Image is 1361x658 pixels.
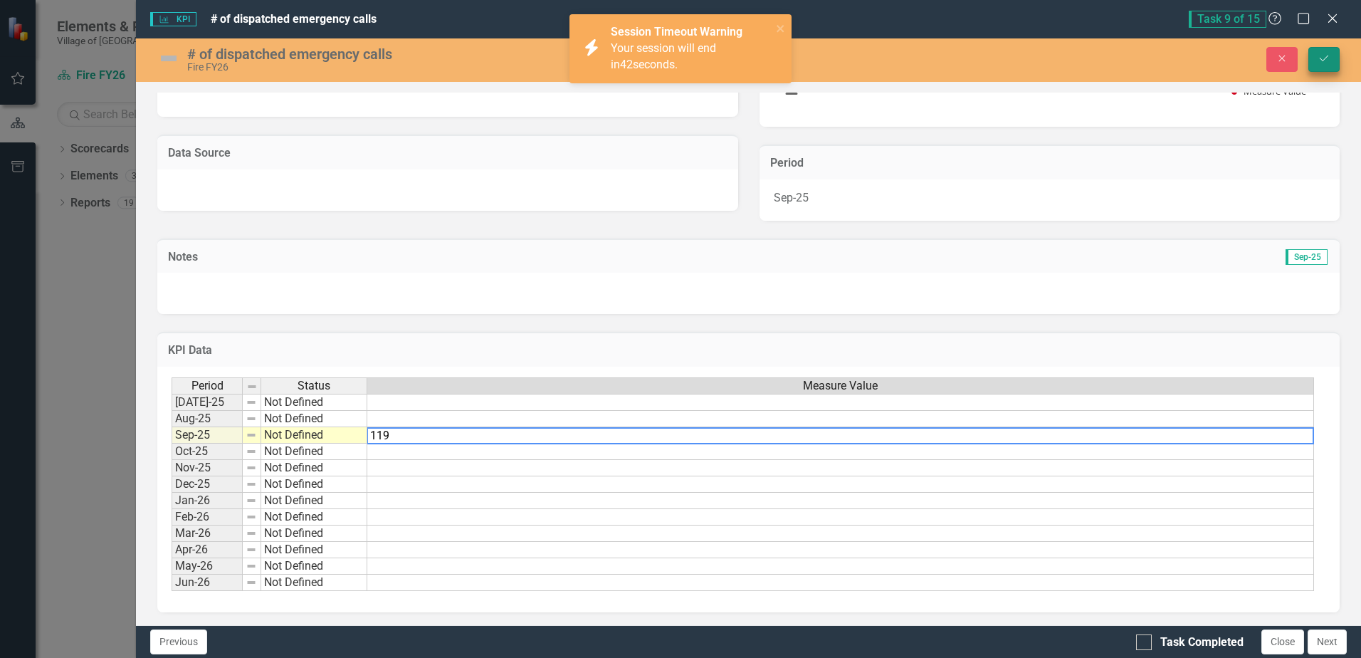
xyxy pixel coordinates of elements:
[168,251,641,263] h3: Notes
[211,12,377,26] span: # of dispatched emergency calls
[1261,630,1304,654] button: Close
[261,575,367,591] td: Not Defined
[261,444,367,460] td: Not Defined
[172,526,243,542] td: Mar-26
[776,20,786,36] button: close
[246,577,257,588] img: 8DAGhfEEPCf229AAAAAElFTkSuQmCC
[168,344,1329,357] h3: KPI Data
[172,558,243,575] td: May-26
[261,542,367,558] td: Not Defined
[246,479,257,490] img: 8DAGhfEEPCf229AAAAAElFTkSuQmCC
[246,528,257,539] img: 8DAGhfEEPCf229AAAAAElFTkSuQmCC
[246,495,257,506] img: 8DAGhfEEPCf229AAAAAElFTkSuQmCC
[172,427,243,444] td: Sep-25
[246,462,257,474] img: 8DAGhfEEPCf229AAAAAElFTkSuQmCC
[803,380,878,392] span: Measure Value
[760,179,1340,221] div: Sep-25
[150,12,196,26] span: KPI
[172,394,243,411] td: [DATE]-25
[261,427,367,444] td: Not Defined
[246,381,258,392] img: 8DAGhfEEPCf229AAAAAElFTkSuQmCC
[150,630,207,654] button: Previous
[246,560,257,572] img: 8DAGhfEEPCf229AAAAAElFTkSuQmCC
[261,394,367,411] td: Not Defined
[172,493,243,509] td: Jan-26
[261,558,367,575] td: Not Defined
[246,544,257,555] img: 8DAGhfEEPCf229AAAAAElFTkSuQmCC
[187,62,822,73] div: Fire FY26
[261,411,367,427] td: Not Defined
[172,542,243,558] td: Apr-26
[1286,249,1328,265] span: Sep-25
[172,575,243,591] td: Jun-26
[172,476,243,493] td: Dec-25
[187,46,822,62] div: # of dispatched emergency calls
[246,511,257,523] img: 8DAGhfEEPCf229AAAAAElFTkSuQmCC
[1308,630,1347,654] button: Next
[246,397,257,408] img: 8DAGhfEEPCf229AAAAAElFTkSuQmCC
[172,444,243,460] td: Oct-25
[1160,634,1244,651] div: Task Completed
[172,460,243,476] td: Nov-25
[246,446,257,457] img: 8DAGhfEEPCf229AAAAAElFTkSuQmCC
[246,413,257,424] img: 8DAGhfEEPCf229AAAAAElFTkSuQmCC
[611,25,742,38] strong: Session Timeout Warning
[168,147,727,160] h3: Data Source
[172,509,243,526] td: Feb-26
[261,526,367,542] td: Not Defined
[246,429,257,441] img: 8DAGhfEEPCf229AAAAAElFTkSuQmCC
[298,380,330,392] span: Status
[620,58,633,71] span: 42
[611,41,716,71] span: Your session will end in seconds.
[1189,11,1266,28] span: Task 9 of 15
[191,380,224,392] span: Period
[261,493,367,509] td: Not Defined
[770,157,1329,169] h3: Period
[172,411,243,427] td: Aug-25
[261,460,367,476] td: Not Defined
[261,476,367,493] td: Not Defined
[261,509,367,526] td: Not Defined
[157,47,180,70] img: Not Defined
